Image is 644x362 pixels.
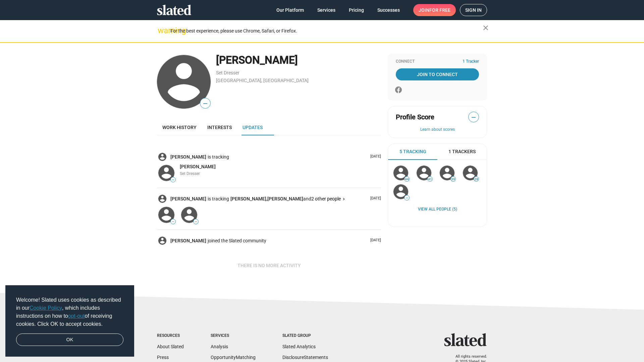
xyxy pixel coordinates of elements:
span: 28 [474,177,479,181]
mat-icon: close [482,24,490,32]
span: Successes [377,4,400,16]
a: About Slated [157,344,184,349]
a: [PERSON_NAME] [170,154,208,160]
a: View all People (5) [418,207,457,212]
a: Cookie Policy [30,305,62,311]
a: [PERSON_NAME] [170,238,208,244]
a: Sign in [460,4,487,16]
a: Services [312,4,341,16]
span: — [194,220,198,224]
span: Our Platform [276,4,304,16]
p: [DATE] [368,238,381,243]
span: Welcome! Slated uses cookies as described in our , which includes instructions on how to of recei... [16,296,123,328]
a: Work history [157,119,202,135]
span: is tracking [208,154,230,160]
span: 1 Trackers [448,148,476,155]
mat-icon: keyboard_arrow_right [341,196,346,202]
a: opt-out [68,313,85,319]
a: Press [157,355,169,360]
span: 39 [451,177,455,181]
button: Learn about scores [396,127,479,132]
a: Pricing [343,4,369,16]
a: Updates [237,119,268,135]
a: Our Platform [271,4,309,16]
a: Successes [372,4,405,16]
button: There is no more activity [232,259,306,271]
span: 44 [405,177,409,181]
a: [GEOGRAPHIC_DATA], [GEOGRAPHIC_DATA] [216,78,309,83]
span: 1 Tracker [463,59,479,64]
span: 41 [428,177,432,181]
div: Connect [396,59,479,64]
a: DisclosureStatements [282,355,328,360]
a: [PERSON_NAME] [170,196,208,202]
a: Join To Connect [396,68,479,80]
div: Services [211,333,256,339]
div: Slated Group [282,333,328,339]
span: is tracking [208,196,230,202]
div: Resources [157,333,184,339]
a: Interests [202,119,237,135]
span: and [303,196,311,201]
div: cookieconsent [5,285,134,357]
span: — [171,220,175,224]
span: Work history [162,125,197,130]
span: — [405,196,409,200]
p: [DATE] [368,196,381,201]
span: Services [317,4,335,16]
a: Set Dresser [216,70,239,75]
a: Analysis [211,344,228,349]
span: 5 Tracking [399,148,426,155]
span: — [200,99,210,108]
div: [PERSON_NAME] [216,53,381,67]
span: Pricing [349,4,364,16]
span: Set Dresser [180,171,200,176]
p: [DATE] [368,154,381,159]
span: Interests [207,125,232,130]
span: — [469,113,479,122]
a: OpportunityMatching [211,355,256,360]
a: Slated Analytics [282,344,316,349]
button: 2 other people [311,196,345,202]
span: for free [429,4,450,16]
a: Joinfor free [413,4,456,16]
span: Sign in [465,4,482,16]
span: joined the Slated community [208,238,268,244]
div: For the best experience, please use Chrome, Safari, or Firefox. [170,26,483,36]
a: [PERSON_NAME], [230,196,267,202]
span: Join [419,4,450,16]
a: [PERSON_NAME] [180,164,216,170]
a: [PERSON_NAME] [267,196,303,202]
span: — [171,178,175,182]
span: [PERSON_NAME] [180,164,216,169]
a: dismiss cookie message [16,334,123,346]
span: There is no more activity [237,259,301,271]
span: Profile Score [396,113,434,122]
span: Updates [243,125,263,130]
span: Join To Connect [397,68,478,80]
mat-icon: warning [158,26,166,35]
